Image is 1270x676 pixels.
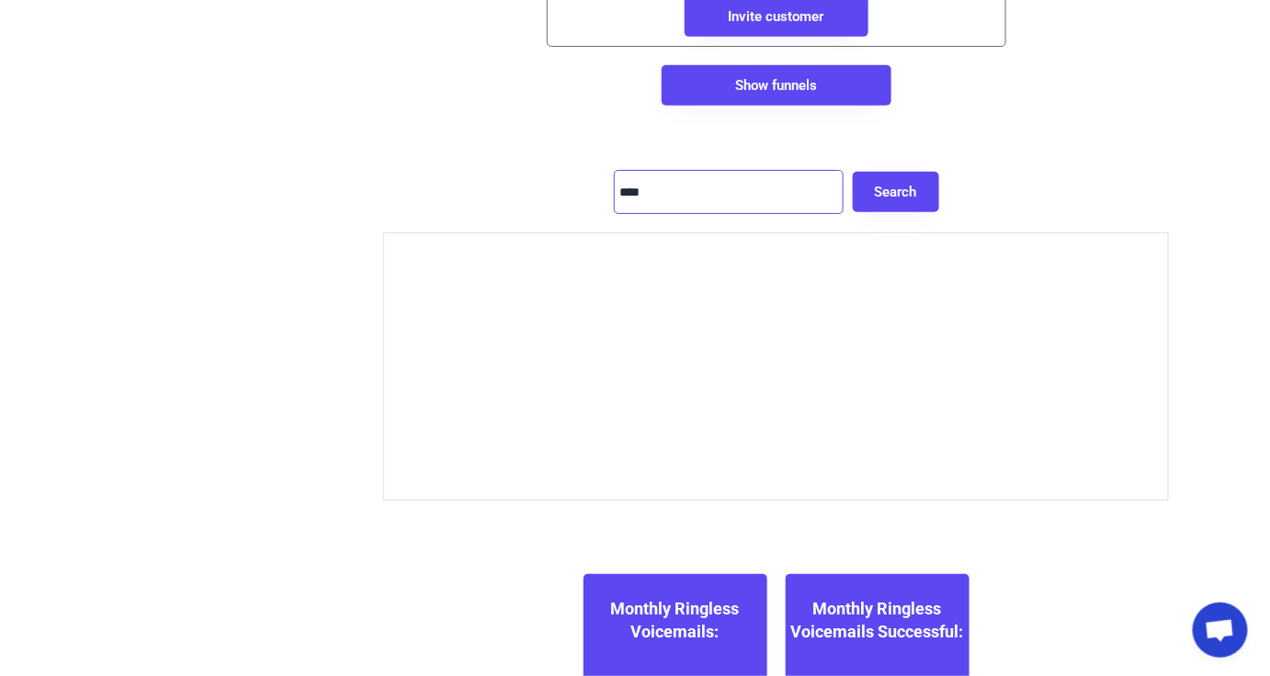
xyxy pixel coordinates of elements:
button: Search [853,172,939,212]
div: Monthly Ringless Voicemails: [584,597,767,643]
div: Open chat [1193,603,1248,658]
div: Monthly Ringless Voicemails Successful: [786,597,970,643]
button: Show funnels [662,65,891,106]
